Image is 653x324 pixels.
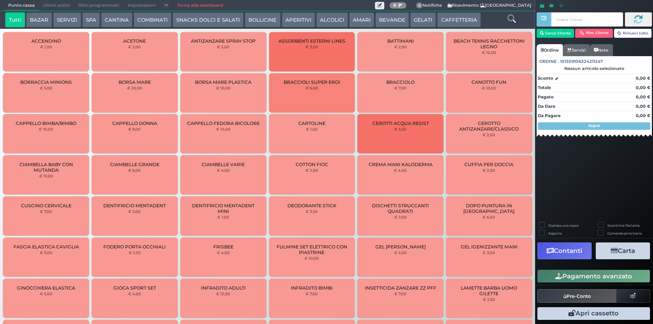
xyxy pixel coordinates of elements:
[316,12,348,27] button: ALCOLICI
[134,12,171,27] button: COMBINATI
[596,242,650,259] button: Carta
[20,79,72,85] span: BORRACCIA MINIONS
[394,291,406,296] small: € 7,00
[128,127,141,131] small: € 9,00
[103,244,166,250] span: FODERO PORTA OCCHIALI
[217,250,230,255] small: € 4,00
[201,285,246,291] span: INFRADITO ADULTI
[123,0,160,11] span: Impostazioni
[123,38,146,44] span: ACETONE
[614,29,652,38] button: Rimuovi tutto
[394,168,407,172] small: € 4,00
[548,223,579,228] label: Stampa una copia
[187,203,260,214] span: DENTIFRICIO MENTADENT MINI
[393,3,396,8] b: 0
[537,242,592,259] button: Contanti
[372,120,429,126] span: CEROTTI ACQUA RESIST
[537,289,617,303] button: Pre-Conto
[538,113,561,118] strong: Da Pagare
[21,203,71,208] span: CUSCINO CERVICALE
[39,174,53,178] small: € 15,00
[128,209,141,214] small: € 3,00
[287,203,336,208] span: DEODORANTE STICK
[9,162,83,173] span: CIAMBELLA BABY CON MUTANDA
[452,285,526,296] span: LAMETTE BARBA UOMO GILETTE
[284,79,340,85] span: BRACCIOLI SUPER EROI
[636,76,650,81] strong: 0,00 €
[387,38,414,44] span: BATTIMANI
[216,127,231,131] small: € 10,00
[13,244,79,250] span: FASCIA ELASTICA CAVIGLIA
[539,58,559,65] span: Ordine :
[482,86,496,90] small: € 10,00
[306,209,318,214] small: € 3,50
[349,12,374,27] button: AMARI
[39,0,74,11] span: Ultimi ordini
[278,38,345,44] span: ASSORBENTI ESTERNI LINES
[217,215,229,219] small: € 1,00
[537,307,650,320] button: Apri cassetto
[452,203,526,214] span: DOPO PUNTURA IN [GEOGRAPHIC_DATA]
[216,291,230,296] small: € 12,00
[112,120,157,126] span: CAPPELLO DONNA
[306,127,318,131] small: € 1,00
[483,215,495,219] small: € 6,00
[375,12,409,27] button: BEVANDE
[483,132,495,137] small: € 2,00
[416,2,423,9] span: 0
[202,162,245,167] span: CIAMBELLE VARIE
[369,162,433,167] span: CREMA MANI KALODERMA
[537,44,563,56] a: Ordine
[538,75,553,82] strong: Sconto
[590,44,613,56] a: Note
[187,120,260,126] span: CAPPELLO FEDORA BICOLORE
[386,79,415,85] span: BRACCIOLO
[375,244,426,250] span: GEL [PERSON_NAME]
[306,86,318,90] small: € 6,00
[538,104,555,109] strong: Da Dare
[213,244,234,250] span: FRISBEE
[17,285,75,291] span: GINOCCHIERA ELASTICA
[26,12,52,27] button: BAZAR
[245,12,280,27] button: BOLLICINE
[275,244,348,255] span: FULMINE SET ELETTRICO CON PIASTRINE
[636,94,650,100] strong: 0,00 €
[365,285,436,291] span: INSETTICIDA ZANZARE ZZ PFF
[216,86,231,90] small: € 10,00
[364,203,437,214] span: DISCHETTI STRUCCANTI QUADRATI
[53,12,81,27] button: SERVIZI
[563,44,590,56] a: Servizi
[636,104,650,109] strong: 0,00 €
[40,45,52,49] small: € 1,00
[291,285,333,291] span: INFRADITO BIMBI
[173,0,227,11] a: Torna alla dashboard
[394,215,407,219] small: € 2,00
[538,85,551,90] strong: Totale
[128,291,141,296] small: € 4,00
[306,291,318,296] small: € 7,00
[452,120,526,132] span: CEROTTO ANTIZANZARE/CLASSICO
[464,162,513,167] span: CUFFIA PER DOCCIA
[31,38,61,44] span: ACCENDINO
[195,79,251,85] span: BORSA MARE PLASTICA
[40,250,52,255] small: € 5,00
[82,12,100,27] button: SPA
[538,94,553,100] strong: Pagato
[305,256,319,260] small: € 10,00
[394,127,406,131] small: € 5,50
[636,85,650,90] strong: 0,00 €
[548,231,562,236] label: Asporto
[110,162,159,167] span: CIAMBELLE GRANDE
[74,0,123,11] span: Ritiri programmati
[560,58,603,65] span: 101359106324211247
[173,12,244,27] button: SNACKS DOLCI E SALATI
[113,285,156,291] span: GIOCA SPORT SET
[282,12,315,27] button: APERITIVI
[588,123,600,128] strong: Segue
[483,250,495,255] small: € 3,00
[40,291,52,296] small: € 5,00
[607,231,642,236] label: Comanda prioritaria
[537,29,574,38] button: Cerca Cliente
[394,86,406,90] small: € 7,00
[127,86,142,90] small: € 20,00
